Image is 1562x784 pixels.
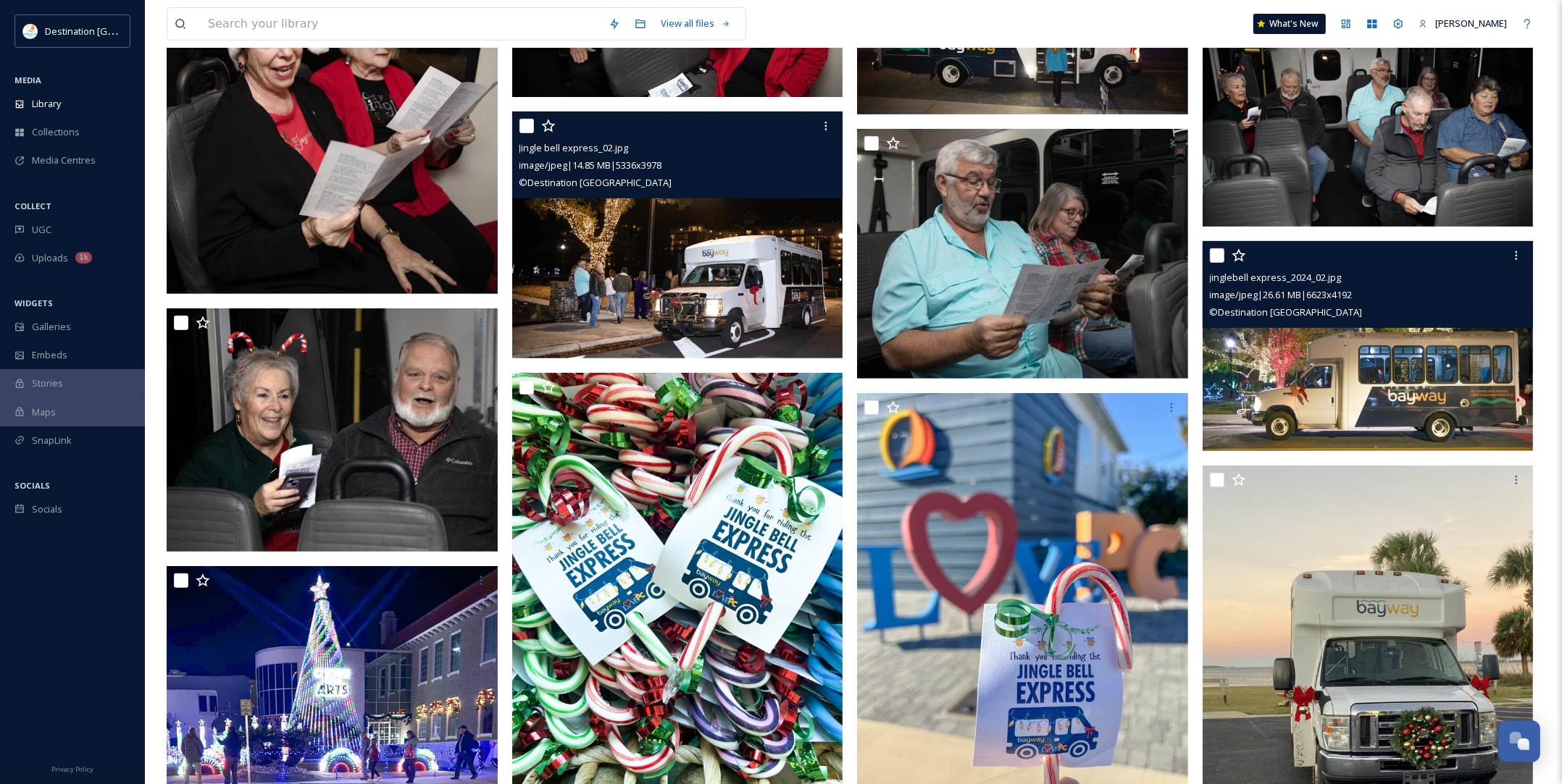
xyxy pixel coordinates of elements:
[14,201,51,211] span: COLLECT
[23,24,38,38] img: download.png
[32,502,62,516] span: Socials
[167,308,501,552] img: Jingle bell express_06.jpg
[1411,9,1514,38] a: [PERSON_NAME]
[1253,14,1326,34] a: What's New
[32,320,71,334] span: Galleries
[32,348,67,362] span: Embeds
[32,251,68,265] span: Uploads
[1203,241,1534,450] img: jinglebell express_2024_02.jpg
[14,298,53,308] span: WIDGETS
[51,759,93,777] a: Privacy Policy
[1498,720,1540,762] button: Open Chat
[51,764,93,774] span: Privacy Policy
[1210,305,1363,319] span: © Destination [GEOGRAPHIC_DATA]
[201,8,601,40] input: Search your library
[14,480,50,491] span: SOCIALS
[14,75,41,85] span: MEDIA
[32,405,56,419] span: Maps
[45,24,189,38] span: Destination [GEOGRAPHIC_DATA]
[32,153,96,167] span: Media Centres
[32,434,72,447] span: SnapLink
[519,176,672,189] span: © Destination [GEOGRAPHIC_DATA]
[1203,13,1537,227] img: Jingle bell express_04.jpg
[512,111,843,358] img: Jingle bell express_02.jpg
[32,97,61,111] span: Library
[653,9,738,38] a: View all files
[32,376,63,390] span: Stories
[32,223,51,237] span: UGC
[1210,271,1342,284] span: jinglebell express_2024_02.jpg
[75,252,92,264] div: 1k
[32,125,80,139] span: Collections
[857,129,1188,379] img: Jingle bell express_03.jpg
[1210,288,1353,301] span: image/jpeg | 26.61 MB | 6623 x 4192
[519,159,662,172] span: image/jpeg | 14.85 MB | 5336 x 3978
[1435,17,1507,30] span: [PERSON_NAME]
[519,141,629,154] span: Jingle bell express_02.jpg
